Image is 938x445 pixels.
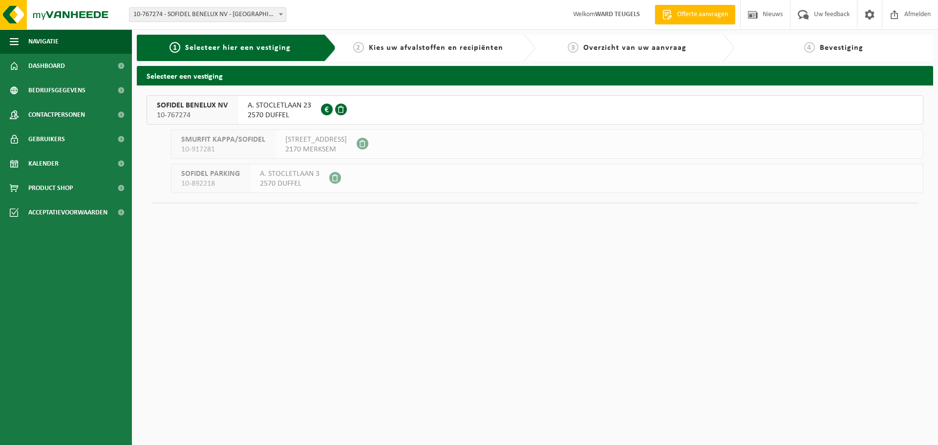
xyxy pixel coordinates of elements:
span: 10-892218 [181,179,240,189]
span: Acceptatievoorwaarden [28,200,107,225]
span: Offerte aanvragen [675,10,730,20]
span: SOFIDEL PARKING [181,169,240,179]
span: 10-767274 [157,110,228,120]
a: Offerte aanvragen [655,5,735,24]
span: 2570 DUFFEL [248,110,311,120]
span: 4 [804,42,815,53]
span: 10-767274 - SOFIDEL BENELUX NV - DUFFEL [129,7,286,22]
span: Product Shop [28,176,73,200]
span: Contactpersonen [28,103,85,127]
span: 2570 DUFFEL [260,179,320,189]
span: Gebruikers [28,127,65,151]
h2: Selecteer een vestiging [137,66,933,85]
span: SMURFIT KAPPA/SOFIDEL [181,135,265,145]
span: Bedrijfsgegevens [28,78,85,103]
span: Dashboard [28,54,65,78]
span: 10-767274 - SOFIDEL BENELUX NV - DUFFEL [129,8,286,21]
span: Kies uw afvalstoffen en recipiënten [369,44,503,52]
span: [STREET_ADDRESS] [285,135,347,145]
span: Kalender [28,151,59,176]
span: Bevestiging [820,44,863,52]
span: 3 [568,42,578,53]
span: 2 [353,42,364,53]
span: 10-917281 [181,145,265,154]
span: Selecteer hier een vestiging [185,44,291,52]
span: SOFIDEL BENELUX NV [157,101,228,110]
strong: WARD TEUGELS [595,11,640,18]
span: Navigatie [28,29,59,54]
button: SOFIDEL BENELUX NV 10-767274 A. STOCLETLAAN 232570 DUFFEL [147,95,923,125]
span: 1 [170,42,180,53]
span: 2170 MERKSEM [285,145,347,154]
span: Overzicht van uw aanvraag [583,44,686,52]
span: A. STOCLETLAAN 3 [260,169,320,179]
span: A. STOCLETLAAN 23 [248,101,311,110]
